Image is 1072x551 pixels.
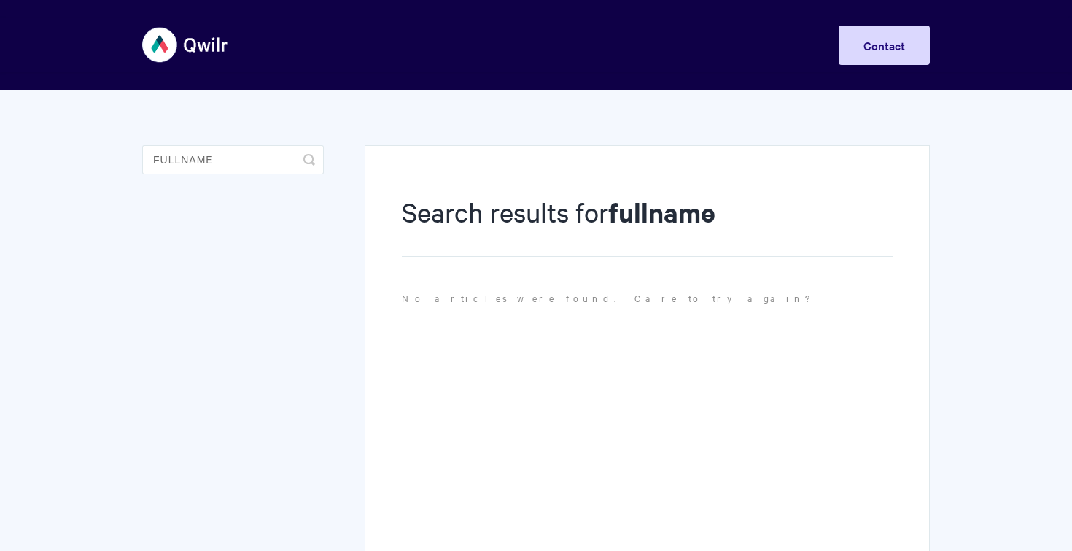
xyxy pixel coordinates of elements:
a: Contact [839,26,930,65]
h1: Search results for [402,193,893,257]
strong: fullname [608,194,715,230]
img: Qwilr Help Center [142,18,229,72]
input: Search [142,145,324,174]
p: No articles were found. Care to try again? [402,290,893,307]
